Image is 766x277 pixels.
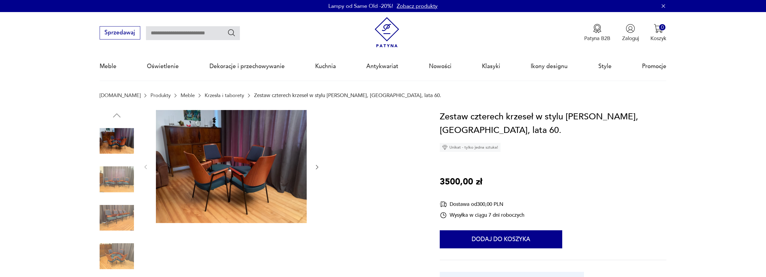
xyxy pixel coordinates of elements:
[593,24,602,33] img: Ikona medalu
[254,93,441,98] p: Zestaw czterech krzeseł w stylu [PERSON_NAME], [GEOGRAPHIC_DATA], lata 60.
[150,93,171,98] a: Produkty
[584,24,610,42] a: Ikona medaluPatyna B2B
[372,17,402,48] img: Patyna - sklep z meblami i dekoracjami vintage
[100,201,134,235] img: Zdjęcie produktu Zestaw czterech krzeseł w stylu Hanno Von Gustedta, Austria, lata 60.
[328,2,393,10] p: Lampy od Same Old -20%!
[366,52,398,80] a: Antykwariat
[482,52,500,80] a: Klasyki
[440,212,524,219] div: Wysyłka w ciągu 7 dni roboczych
[209,52,285,80] a: Dekoracje i przechowywanie
[659,24,665,30] div: 0
[584,35,610,42] p: Patyna B2B
[531,52,568,80] a: Ikony designu
[100,239,134,273] img: Zdjęcie produktu Zestaw czterech krzeseł w stylu Hanno Von Gustedta, Austria, lata 60.
[100,26,140,39] button: Sprzedawaj
[598,52,612,80] a: Style
[147,52,179,80] a: Oświetlenie
[315,52,336,80] a: Kuchnia
[440,143,501,152] div: Unikat - tylko jedna sztuka!
[442,145,448,150] img: Ikona diamentu
[440,110,666,137] h1: Zestaw czterech krzeseł w stylu [PERSON_NAME], [GEOGRAPHIC_DATA], lata 60.
[156,110,307,223] img: Zdjęcie produktu Zestaw czterech krzeseł w stylu Hanno Von Gustedta, Austria, lata 60.
[100,124,134,158] img: Zdjęcie produktu Zestaw czterech krzeseł w stylu Hanno Von Gustedta, Austria, lata 60.
[181,93,195,98] a: Meble
[654,24,663,33] img: Ikona koszyka
[440,200,447,208] img: Ikona dostawy
[622,35,639,42] p: Zaloguj
[626,24,635,33] img: Ikonka użytkownika
[440,230,562,248] button: Dodaj do koszyka
[100,93,141,98] a: [DOMAIN_NAME]
[622,24,639,42] button: Zaloguj
[100,31,140,36] a: Sprzedawaj
[584,24,610,42] button: Patyna B2B
[397,2,438,10] a: Zobacz produkty
[429,52,451,80] a: Nowości
[642,52,666,80] a: Promocje
[100,162,134,197] img: Zdjęcie produktu Zestaw czterech krzeseł w stylu Hanno Von Gustedta, Austria, lata 60.
[650,35,666,42] p: Koszyk
[650,24,666,42] button: 0Koszyk
[440,175,482,189] p: 3500,00 zł
[227,28,236,37] button: Szukaj
[205,93,244,98] a: Krzesła i taborety
[440,200,524,208] div: Dostawa od 300,00 PLN
[100,52,116,80] a: Meble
